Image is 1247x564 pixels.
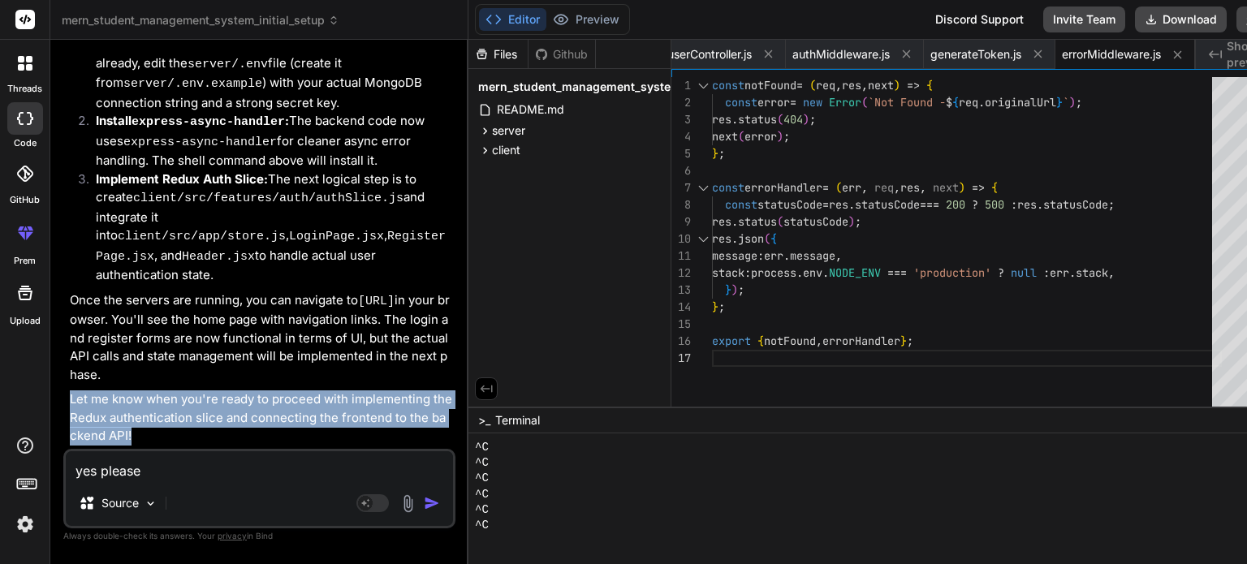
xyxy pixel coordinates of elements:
[479,8,546,31] button: Editor
[907,78,920,93] span: =>
[7,82,42,96] label: threads
[764,231,770,246] span: (
[848,214,855,229] span: )
[855,214,861,229] span: ;
[738,231,764,246] span: json
[671,111,691,128] div: 3
[770,231,777,246] span: {
[475,502,489,518] span: ^C
[478,412,490,428] span: >_
[822,334,900,348] span: errorHandler
[920,180,926,195] span: ,
[495,100,566,119] span: README.md
[712,78,744,93] span: const
[809,78,816,93] span: (
[946,197,965,212] span: 200
[744,78,796,93] span: notFound
[894,78,900,93] span: )
[1043,197,1108,212] span: statusCode
[475,471,489,486] span: ^C
[693,230,714,248] div: Click to collapse the range.
[671,145,691,162] div: 5
[861,95,868,110] span: (
[725,197,757,212] span: const
[712,214,731,229] span: res
[289,230,384,243] code: LoginPage.jsx
[757,197,822,212] span: statusCode
[133,192,403,205] code: client/src/features/auth/authSlice.js
[764,334,816,348] span: notFound
[1076,95,1082,110] span: ;
[712,112,731,127] span: res
[725,282,731,297] span: }
[1135,6,1227,32] button: Download
[693,77,714,94] div: Click to collapse the range.
[842,78,861,93] span: res
[10,314,41,328] label: Upload
[792,46,890,62] span: authMiddleware.js
[123,136,277,149] code: express-async-handler
[712,265,744,280] span: stack
[671,333,691,350] div: 16
[1108,265,1115,280] span: ,
[868,95,946,110] span: `Not Found -
[1037,197,1043,212] span: .
[1069,265,1076,280] span: .
[783,214,848,229] span: statusCode
[188,58,268,71] code: server/.env
[744,265,751,280] span: :
[182,250,255,264] code: Header.jsx
[803,112,809,127] span: )
[985,197,1004,212] span: 500
[803,95,822,110] span: new
[978,95,985,110] span: .
[887,265,907,280] span: ===
[70,291,452,385] p: Once the servers are running, you can navigate to in your browser. You'll see the home page with ...
[913,265,991,280] span: 'production'
[1108,197,1115,212] span: ;
[822,197,829,212] span: =
[783,248,790,263] span: .
[822,265,829,280] span: .
[475,440,489,455] span: ^C
[848,197,855,212] span: .
[874,180,894,195] span: req
[959,180,965,195] span: )
[998,265,1004,280] span: ?
[101,495,139,511] p: Source
[855,197,920,212] span: statusCode
[926,78,933,93] span: {
[744,180,822,195] span: errorHandler
[751,265,796,280] span: process
[790,248,835,263] span: message
[783,112,803,127] span: 404
[10,193,40,207] label: GitHub
[671,162,691,179] div: 6
[1076,265,1108,280] span: stack
[738,129,744,144] span: (
[920,197,939,212] span: ===
[218,531,247,540] span: privacy
[712,334,751,348] span: export
[764,248,783,263] span: err
[712,248,757,263] span: message
[731,214,738,229] span: .
[829,265,881,280] span: NODE_ENV
[861,78,868,93] span: ,
[144,497,157,510] img: Pick Models
[796,265,803,280] span: .
[11,510,39,538] img: settings
[725,95,757,110] span: const
[671,77,691,94] div: 1
[738,214,777,229] span: status
[933,180,959,195] span: next
[671,94,691,111] div: 2
[83,170,452,285] li: The next logical step is to create and integrate it into , , , and to handle actual user authenti...
[118,230,286,243] code: client/src/app/store.js
[1062,46,1161,62] span: errorMiddleware.js
[809,112,816,127] span: ;
[900,334,907,348] span: }
[835,248,842,263] span: ,
[63,528,455,544] p: Always double-check its answers. Your in Bind
[14,254,36,268] label: prem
